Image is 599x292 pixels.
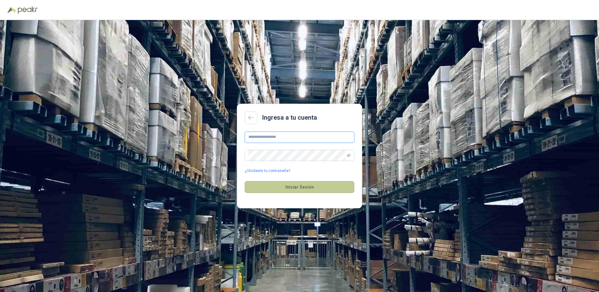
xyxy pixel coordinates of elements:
a: ¿Olvidaste tu contraseña? [245,168,290,174]
button: Iniciar Sesión [245,181,354,193]
img: Logo [8,7,16,13]
img: Peakr [18,6,38,14]
h2: Ingresa a tu cuenta [262,113,317,123]
span: eye-invisible [347,154,351,157]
